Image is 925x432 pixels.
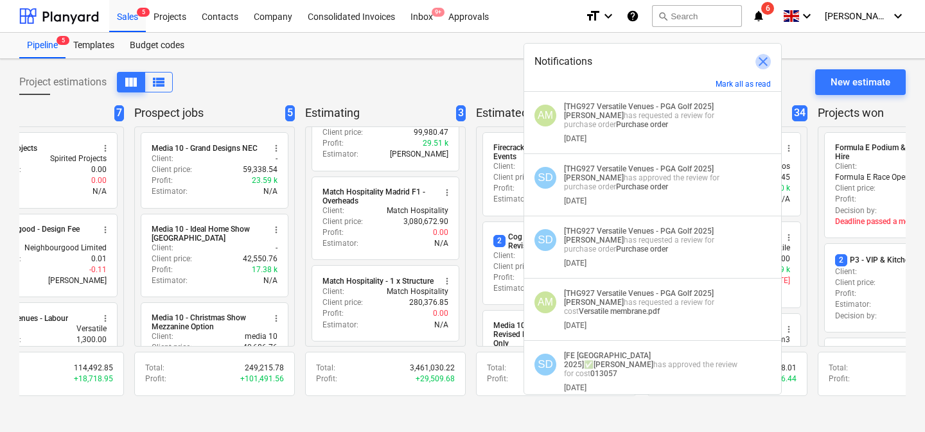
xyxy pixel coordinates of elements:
[433,227,448,238] p: 0.00
[761,2,774,15] span: 6
[433,308,448,319] p: 0.00
[285,105,295,121] span: 5
[835,311,877,322] p: Decision by :
[243,342,277,353] p: 40,686.76
[387,205,448,216] p: Match Hospitality
[276,153,277,164] p: -
[137,8,150,17] span: 5
[861,370,925,432] iframe: Chat Widget
[564,236,624,245] strong: [PERSON_NAME]
[271,313,281,324] span: more_vert
[652,5,742,27] button: Search
[322,227,344,238] p: Profit :
[835,266,857,277] p: Client :
[322,308,344,319] p: Profit :
[91,175,107,186] p: 0.00
[564,259,586,268] div: [DATE]
[829,374,850,384] p: Profit :
[442,187,452,198] span: more_vert
[100,143,110,153] span: more_vert
[92,186,107,197] p: N/A
[100,225,110,235] span: more_vert
[564,134,586,143] div: [DATE]
[493,235,506,247] span: 2
[564,289,743,316] p: has requested a review for cost
[835,288,856,299] p: Profit :
[152,254,192,264] p: Client price :
[784,324,794,334] span: more_vert
[835,205,877,216] p: Decision by :
[414,127,448,138] p: 99,980.47
[493,172,534,183] p: Client price :
[564,102,714,111] strong: [THG927 Versatile Venues - PGA Golf 2025]
[835,277,876,288] p: Client price :
[493,321,605,348] div: Media 10 - Ideal Home Show Revised Design Option 1 Ground Only
[835,161,857,172] p: Client :
[114,105,124,121] span: 7
[564,321,586,330] div: [DATE]
[538,171,553,184] span: SD
[245,331,277,342] p: media 10
[564,351,743,378] p: ✅ has approved the review for cost
[322,297,363,308] p: Client price :
[829,363,848,374] p: Total :
[122,33,192,58] a: Budget codes
[100,313,110,324] span: more_vert
[271,225,281,235] span: more_vert
[616,120,668,129] strong: Purchase order
[538,358,553,370] span: SD
[91,254,107,264] p: 0.01
[322,286,344,297] p: Client :
[434,320,448,331] p: N/A
[493,272,515,283] p: Profit :
[322,238,358,249] p: Estimator :
[579,307,660,316] strong: Versatile membrane.pdf
[19,72,173,92] div: Project estimations
[390,149,448,160] p: [PERSON_NAME]
[564,227,714,236] strong: [THG927 Versatile Venues - PGA Golf 2025]
[784,232,794,243] span: more_vert
[152,313,263,331] div: Media 10 - Christmas Show Mezzanine Option
[322,149,358,160] p: Estimator :
[534,105,556,126] div: Aidan Munro
[322,276,434,286] div: Match Hospitality - 1 x Structure
[835,183,876,194] p: Client price :
[152,186,188,197] p: Estimator :
[48,275,107,286] p: [PERSON_NAME]
[442,276,452,286] span: more_vert
[534,291,556,313] div: Aidan Munro
[316,374,337,384] p: Profit :
[387,286,448,297] p: Match Hospitality
[252,264,277,275] p: 17.38 k
[493,250,515,261] p: Client :
[240,374,284,384] p: + 101,491.56
[493,283,529,294] p: Estimator :
[755,54,771,69] span: close
[825,11,889,21] span: [PERSON_NAME]
[493,261,534,272] p: Client price :
[564,289,714,298] strong: [THG927 Versatile Venues - PGA Golf 2025]
[74,374,113,384] p: + 18,718.95
[82,345,107,356] p: 300.00
[276,243,277,254] p: -
[243,164,277,175] p: 59,338.54
[151,74,166,90] span: View as columns
[322,320,358,331] p: Estimator :
[594,360,653,369] strong: [PERSON_NAME]
[564,351,651,369] strong: [FE [GEOGRAPHIC_DATA] 2025]
[243,254,277,264] p: 42,550.76
[835,299,871,310] p: Estimator :
[493,232,605,250] div: Cog Live 10x5m mezz quote Revised Balustrading
[152,342,192,353] p: Client price :
[716,80,771,89] button: Mark all as read
[432,8,445,17] span: 9+
[89,264,107,275] p: -0.11
[409,297,448,308] p: 280,376.85
[423,138,448,149] p: 29.51 k
[835,254,847,266] span: 2
[50,153,107,164] p: Spirited Projects
[19,33,66,58] a: Pipeline5
[564,196,586,205] div: [DATE]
